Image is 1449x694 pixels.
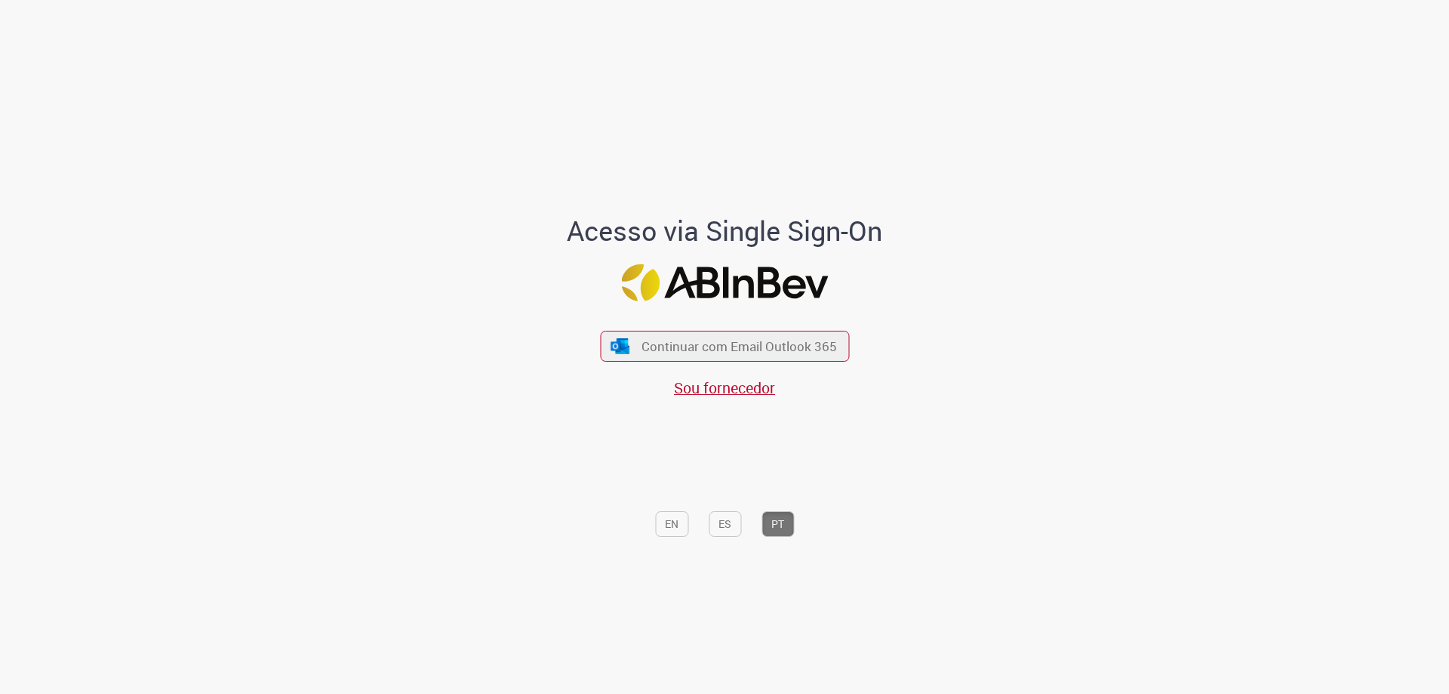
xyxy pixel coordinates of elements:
span: Continuar com Email Outlook 365 [641,338,837,355]
a: Sou fornecedor [674,378,775,398]
button: ícone Azure/Microsoft 360 Continuar com Email Outlook 365 [600,331,849,362]
button: PT [761,511,794,537]
img: Logo ABInBev [621,264,828,301]
h1: Acesso via Single Sign-On [515,216,934,246]
button: ES [709,511,741,537]
img: ícone Azure/Microsoft 360 [610,338,631,354]
button: EN [655,511,688,537]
